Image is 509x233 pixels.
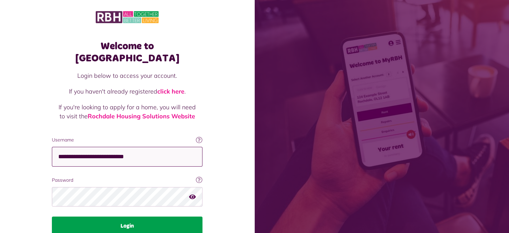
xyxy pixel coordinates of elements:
p: Login below to access your account. [59,71,196,80]
a: Rochdale Housing Solutions Website [88,112,195,120]
p: If you haven't already registered . [59,87,196,96]
label: Username [52,136,202,143]
img: MyRBH [96,10,159,24]
label: Password [52,177,202,184]
p: If you're looking to apply for a home, you will need to visit the [59,103,196,121]
h1: Welcome to [GEOGRAPHIC_DATA] [52,40,202,64]
a: click here [157,88,184,95]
